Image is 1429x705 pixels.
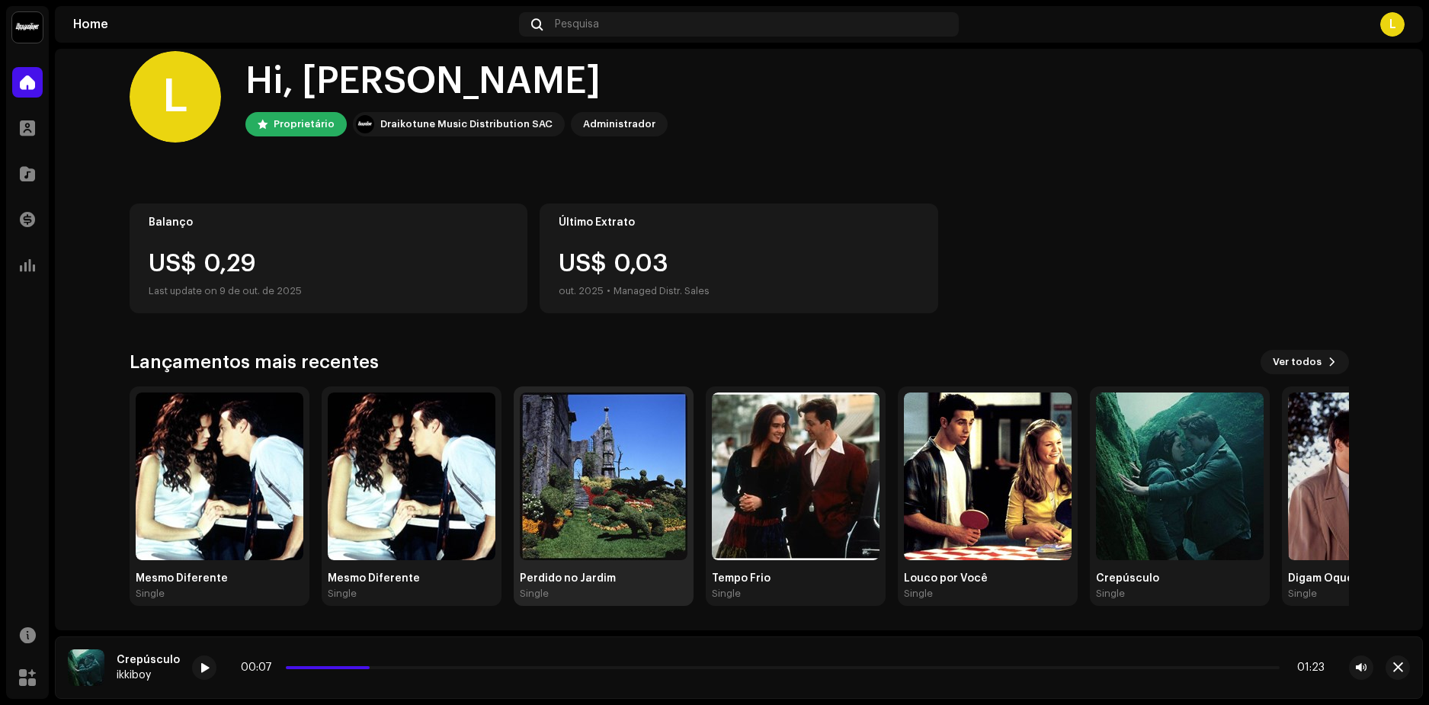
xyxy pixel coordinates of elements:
[356,115,374,133] img: 10370c6a-d0e2-4592-b8a2-38f444b0ca44
[1380,12,1405,37] div: L
[130,51,221,143] div: L
[136,393,303,560] img: 69182ac2-14f8-4546-ad57-8c7186007bd1
[149,216,509,229] div: Balanço
[520,588,549,600] div: Single
[583,115,655,133] div: Administrador
[117,669,180,681] div: ikkiboy
[117,654,180,666] div: Crepúsculo
[904,588,933,600] div: Single
[520,393,687,560] img: b05d42a4-314b-4550-9277-ec8b619db176
[904,572,1072,585] div: Louco por Você
[380,115,553,133] div: Draikotune Music Distribution SAC
[1096,572,1264,585] div: Crepúsculo
[712,588,741,600] div: Single
[328,572,495,585] div: Mesmo Diferente
[520,572,687,585] div: Perdido no Jardim
[1273,347,1322,377] span: Ver todos
[12,12,43,43] img: 10370c6a-d0e2-4592-b8a2-38f444b0ca44
[130,350,379,374] h3: Lançamentos mais recentes
[712,393,880,560] img: 9515087c-e440-4561-94a5-d816916cbc14
[540,203,938,313] re-o-card-value: Último Extrato
[1096,588,1125,600] div: Single
[1261,350,1349,374] button: Ver todos
[241,662,280,674] div: 00:07
[1286,662,1325,674] div: 01:23
[1096,393,1264,560] img: 640e1c94-d189-420e-bcae-f21f68d2fd99
[136,588,165,600] div: Single
[607,282,610,300] div: •
[555,18,599,30] span: Pesquisa
[245,57,668,106] div: Hi, [PERSON_NAME]
[712,572,880,585] div: Tempo Frio
[559,282,604,300] div: out. 2025
[73,18,513,30] div: Home
[1288,588,1317,600] div: Single
[136,572,303,585] div: Mesmo Diferente
[559,216,919,229] div: Último Extrato
[904,393,1072,560] img: 040983ad-e33d-4fae-a85d-cd39e2490ec7
[614,282,710,300] div: Managed Distr. Sales
[328,588,357,600] div: Single
[68,649,104,686] img: 640e1c94-d189-420e-bcae-f21f68d2fd99
[130,203,528,313] re-o-card-value: Balanço
[149,282,509,300] div: Last update on 9 de out. de 2025
[274,115,335,133] div: Proprietário
[328,393,495,560] img: 56652a7a-bdde-4253-9f84-9f4badb70559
